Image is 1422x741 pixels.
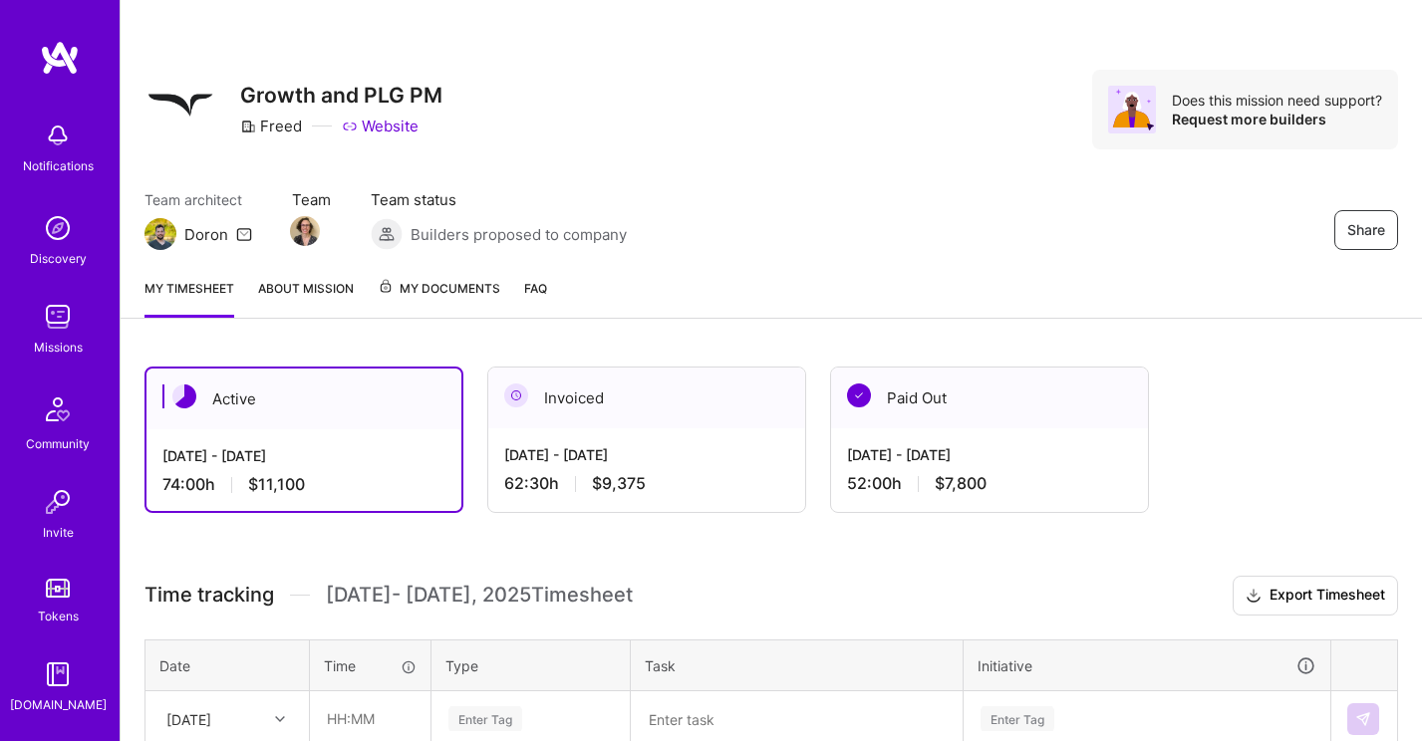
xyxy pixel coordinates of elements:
[144,70,216,141] img: Company Logo
[162,445,445,466] div: [DATE] - [DATE]
[1108,86,1156,133] img: Avatar
[38,208,78,248] img: discovery
[30,248,87,269] div: Discovery
[144,583,274,608] span: Time tracking
[10,694,107,715] div: [DOMAIN_NAME]
[292,214,318,248] a: Team Member Avatar
[326,583,633,608] span: [DATE] - [DATE] , 2025 Timesheet
[504,444,789,465] div: [DATE] - [DATE]
[172,384,196,408] img: Active
[162,474,445,495] div: 74:00 h
[240,119,256,134] i: icon CompanyGray
[371,218,403,250] img: Builders proposed to company
[43,522,74,543] div: Invite
[240,116,302,136] div: Freed
[1233,576,1398,616] button: Export Timesheet
[144,218,176,250] img: Team Architect
[1334,210,1398,250] button: Share
[236,226,252,242] i: icon Mail
[524,278,547,318] a: FAQ
[981,703,1054,734] div: Enter Tag
[324,655,417,676] div: Time
[847,473,1132,494] div: 52:00 h
[38,654,78,694] img: guide book
[1246,586,1262,607] i: icon Download
[1172,91,1382,110] div: Does this mission need support?
[978,654,1316,677] div: Initiative
[144,189,252,210] span: Team architect
[292,189,331,210] span: Team
[847,444,1132,465] div: [DATE] - [DATE]
[371,189,627,210] span: Team status
[448,703,522,734] div: Enter Tag
[258,278,354,318] a: About Mission
[40,40,80,76] img: logo
[46,579,70,598] img: tokens
[38,116,78,155] img: bell
[166,708,211,729] div: [DATE]
[248,474,305,495] span: $11,100
[411,224,627,245] span: Builders proposed to company
[592,473,646,494] span: $9,375
[34,337,83,358] div: Missions
[275,714,285,724] i: icon Chevron
[378,278,500,318] a: My Documents
[342,116,419,136] a: Website
[847,383,871,407] img: Paid Out
[240,83,442,108] h3: Growth and PLG PM
[38,482,78,522] img: Invite
[504,383,528,407] img: Invoiced
[146,369,461,429] div: Active
[631,639,964,691] th: Task
[1355,711,1371,727] img: Submit
[184,224,228,245] div: Doron
[38,297,78,337] img: teamwork
[831,368,1148,428] div: Paid Out
[26,433,90,454] div: Community
[290,216,320,246] img: Team Member Avatar
[504,473,789,494] div: 62:30 h
[23,155,94,176] div: Notifications
[1172,110,1382,128] div: Request more builders
[431,639,631,691] th: Type
[145,639,310,691] th: Date
[38,606,79,626] div: Tokens
[144,278,234,318] a: My timesheet
[935,473,987,494] span: $7,800
[378,278,500,300] span: My Documents
[1347,220,1385,240] span: Share
[34,385,82,433] img: Community
[488,368,805,428] div: Invoiced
